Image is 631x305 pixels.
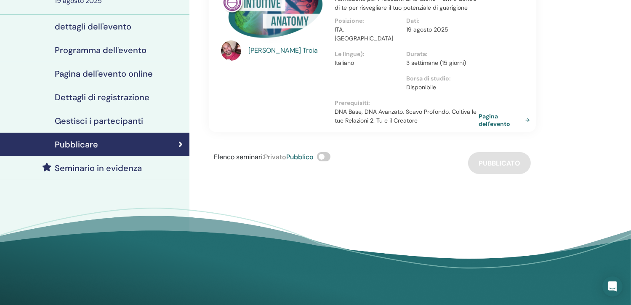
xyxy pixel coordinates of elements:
p: Italiano [335,59,401,67]
h4: Pagina dell'evento online [55,69,153,79]
p: 19 agosto 2025 [406,25,473,34]
p: Prerequisiti : [335,99,477,107]
span: Pubblico [286,152,314,161]
p: Borsa di studio : [406,74,473,83]
p: 3 settimane (15 giorni) [406,59,473,67]
h4: Seminario in evidenza [55,163,142,173]
p: Disponibile [406,83,473,92]
a: Pagina dell'evento [479,112,533,128]
h4: Programma dell'evento [55,45,146,55]
h4: Dettagli di registrazione [55,92,149,102]
p: Dati: [406,16,473,25]
img: default.jpg [221,40,241,61]
div: Apri Intercom Messenger [602,276,623,297]
p: DNA Base, DNA Avanzato, Scavo Profondo, Coltiva le tue Relazioni 2: Tu e il Creatore [335,107,477,125]
h4: Gestisci i partecipanti [55,116,143,126]
span: Elenco seminari : [214,152,264,161]
p: Durata : [406,50,473,59]
h4: dettagli dell'evento [55,21,131,32]
p: ITA, [GEOGRAPHIC_DATA] [335,25,401,43]
p: Le lingue) : [335,50,401,59]
a: [PERSON_NAME] Troia [249,45,327,56]
h4: Pubblicare [55,139,98,150]
span: Privato [264,152,286,161]
p: Posizione : [335,16,401,25]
